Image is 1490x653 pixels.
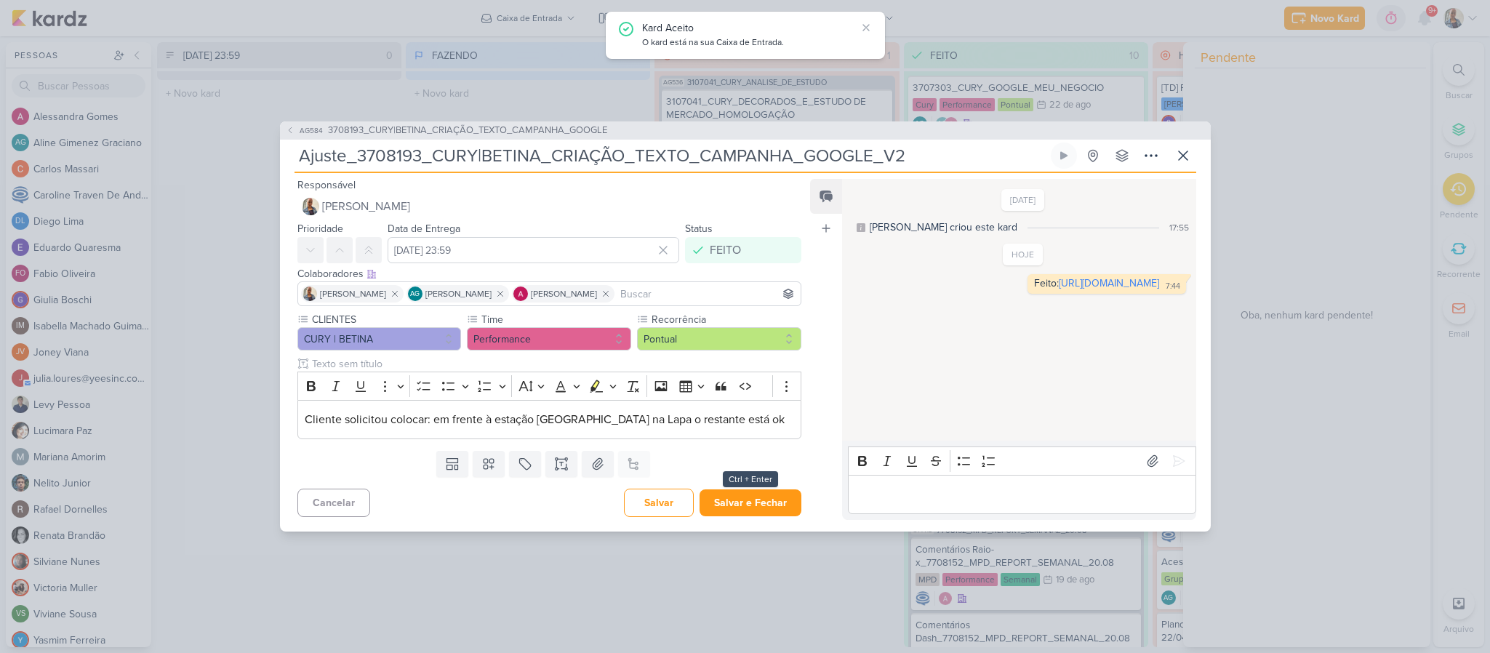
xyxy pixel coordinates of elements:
[480,312,631,327] label: Time
[303,287,317,301] img: Iara Santos
[297,179,356,191] label: Responsável
[297,193,802,220] button: [PERSON_NAME]
[297,489,370,517] button: Cancelar
[320,287,386,300] span: [PERSON_NAME]
[624,489,694,517] button: Salvar
[297,266,802,281] div: Colaboradores
[1058,150,1070,161] div: Ligar relógio
[297,327,462,350] button: CURY | BETINA
[467,327,631,350] button: Performance
[1059,277,1159,289] a: [URL][DOMAIN_NAME]
[723,471,778,487] div: Ctrl + Enter
[297,372,802,400] div: Editor toolbar
[297,400,802,440] div: Editor editing area: main
[408,287,422,301] div: Aline Gimenez Graciano
[642,36,856,50] div: O kard está na sua Caixa de Entrada.
[848,446,1195,475] div: Editor toolbar
[685,237,801,263] button: FEITO
[1166,281,1180,292] div: 7:44
[302,198,319,215] img: Iara Santos
[513,287,528,301] img: Alessandra Gomes
[328,124,607,138] span: 3708193_CURY|BETINA_CRIAÇÃO_TEXTO_CAMPANHA_GOOGLE
[305,412,785,427] span: Cliente solicitou colocar: em frente à estação [GEOGRAPHIC_DATA] na Lapa o restante está ok
[531,287,597,300] span: [PERSON_NAME]
[870,220,1017,235] div: [PERSON_NAME] criou este kard
[410,291,420,298] p: AG
[286,124,607,138] button: AG584 3708193_CURY|BETINA_CRIAÇÃO_TEXTO_CAMPANHA_GOOGLE
[650,312,801,327] label: Recorrência
[848,475,1195,515] div: Editor editing area: main
[322,198,410,215] span: [PERSON_NAME]
[700,489,801,516] button: Salvar e Fechar
[637,327,801,350] button: Pontual
[642,20,856,36] div: Kard Aceito
[710,241,741,259] div: FEITO
[388,237,680,263] input: Select a date
[295,143,1048,169] input: Kard Sem Título
[297,125,325,136] span: AG584
[425,287,492,300] span: [PERSON_NAME]
[617,285,798,303] input: Buscar
[1034,277,1159,289] div: Feito:
[297,223,343,235] label: Prioridade
[685,223,713,235] label: Status
[309,356,802,372] input: Texto sem título
[388,223,460,235] label: Data de Entrega
[311,312,462,327] label: CLIENTES
[1169,221,1189,234] div: 17:55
